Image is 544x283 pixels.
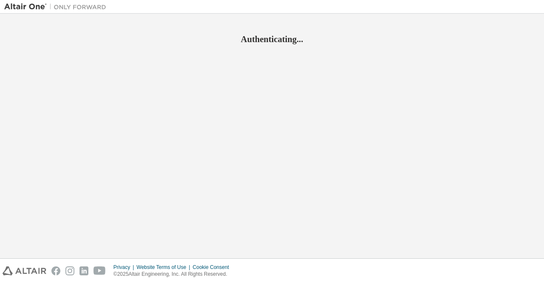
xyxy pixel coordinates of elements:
img: altair_logo.svg [3,266,46,275]
h2: Authenticating... [4,34,540,45]
div: Cookie Consent [193,264,234,271]
img: instagram.svg [65,266,74,275]
img: facebook.svg [51,266,60,275]
div: Privacy [113,264,136,271]
p: © 2025 Altair Engineering, Inc. All Rights Reserved. [113,271,234,278]
img: linkedin.svg [79,266,88,275]
img: Altair One [4,3,110,11]
div: Website Terms of Use [136,264,193,271]
img: youtube.svg [93,266,106,275]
